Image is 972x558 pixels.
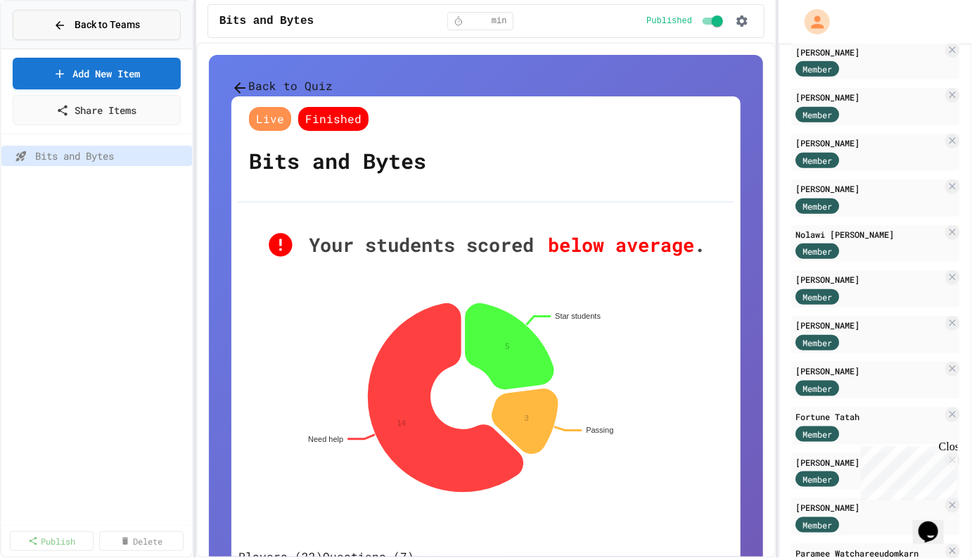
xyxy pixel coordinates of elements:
[13,10,181,40] button: Back to Teams
[555,312,601,320] text: Star students
[245,134,430,187] div: Bits and Bytes
[795,91,942,103] div: [PERSON_NAME]
[802,291,832,303] span: Member
[795,456,942,469] div: [PERSON_NAME]
[795,228,942,241] div: Nolawi [PERSON_NAME]
[298,107,369,131] span: Finished
[646,15,692,27] span: Published
[790,6,833,38] div: My Account
[802,382,832,395] span: Member
[99,531,183,551] a: Delete
[795,319,942,331] div: [PERSON_NAME]
[802,108,832,121] span: Member
[795,364,942,377] div: [PERSON_NAME]
[308,435,343,443] text: Need help
[795,137,942,149] div: [PERSON_NAME]
[586,426,613,434] text: Passing
[245,231,727,260] div: Your students scored .
[6,6,97,89] div: Chat with us now!Close
[75,18,140,32] span: Back to Teams
[802,336,832,349] span: Member
[795,46,942,58] div: [PERSON_NAME]
[795,501,942,514] div: [PERSON_NAME]
[802,200,832,213] span: Member
[802,473,832,486] span: Member
[492,15,507,27] span: min
[802,154,832,167] span: Member
[13,58,181,89] a: Add New Item
[802,428,832,440] span: Member
[231,77,333,96] button: Back to Quiz
[802,63,832,75] span: Member
[802,245,832,258] span: Member
[795,182,942,195] div: [PERSON_NAME]
[913,502,958,544] iframe: chat widget
[13,95,181,125] a: Share Items
[646,13,726,30] div: Content is published and visible to students
[534,231,694,260] span: below average
[219,13,314,30] span: Bits and Bytes
[10,531,94,551] a: Publish
[795,410,942,423] div: Fortune Tatah
[35,148,186,163] span: Bits and Bytes
[802,519,832,531] span: Member
[795,273,942,286] div: [PERSON_NAME]
[249,107,291,131] span: Live
[855,440,958,500] iframe: chat widget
